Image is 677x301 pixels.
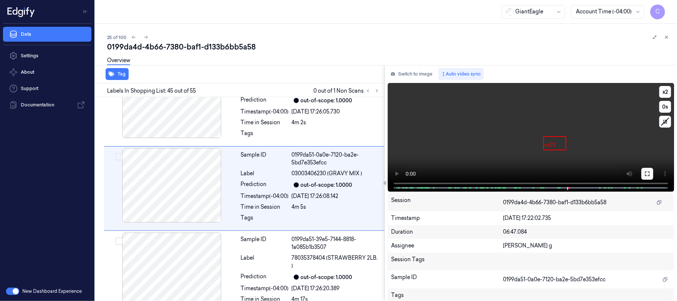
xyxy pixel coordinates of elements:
[241,254,289,270] div: Label
[391,273,503,285] div: Sample ID
[241,151,289,167] div: Sample ID
[391,214,503,222] div: Timestamp
[106,68,129,80] button: Tag
[241,108,289,116] div: Timestamp (-04:00)
[503,228,671,236] div: 06:47.084
[241,203,289,211] div: Time in Session
[107,34,126,41] span: 25 of 100
[292,108,380,116] div: [DATE] 17:26:05.730
[241,285,289,292] div: Timestamp (-04:00)
[292,285,380,292] div: [DATE] 17:26:20.389
[391,242,503,250] div: Assignee
[107,57,130,65] a: Overview
[292,151,380,167] div: 0199da51-0a0e-7120-ba2e-5bd7e353efcc
[241,214,289,226] div: Tags
[301,181,352,189] div: out-of-scope: 1.0000
[438,68,484,80] button: Auto video sync
[115,237,123,245] button: Select row
[3,97,91,112] a: Documentation
[241,236,289,251] div: Sample ID
[659,101,671,113] button: 0s
[292,192,380,200] div: [DATE] 17:26:08.142
[391,228,503,236] div: Duration
[107,87,196,95] span: Labels In Shopping List: 45 out of 55
[292,170,362,177] span: 03003406230 (GRAVY MIX )
[107,42,671,52] div: 0199da4d-4b66-7380-baf1-d133b6bb5a58
[3,81,91,96] a: Support
[503,242,671,250] div: [PERSON_NAME] g
[241,192,289,200] div: Timestamp (-04:00)
[241,96,289,105] div: Prediction
[292,236,380,251] div: 0199da51-39e5-7144-8818-1a085b1b3507
[292,119,380,127] div: 4m 2s
[391,256,503,268] div: Session Tags
[292,203,380,211] div: 4m 5s
[3,48,91,63] a: Settings
[503,276,606,284] span: 0199da51-0a0e-7120-ba2e-5bd7e353efcc
[301,273,352,281] div: out-of-scope: 1.0000
[241,170,289,177] div: Label
[3,65,91,80] button: About
[80,6,91,17] button: Toggle Navigation
[241,119,289,127] div: Time in Session
[3,27,91,42] a: Data
[241,180,289,189] div: Prediction
[115,153,123,160] button: Select row
[301,97,352,105] div: out-of-scope: 1.0000
[391,196,503,208] div: Session
[241,273,289,282] div: Prediction
[650,4,665,19] button: C
[241,129,289,141] div: Tags
[503,214,671,222] div: [DATE] 17:22:02.735
[388,68,435,80] button: Switch to image
[503,199,606,206] span: 0199da4d-4b66-7380-baf1-d133b6bb5a58
[313,86,381,95] span: 0 out of 1 Non Scans
[659,86,671,98] button: x2
[292,254,380,270] span: 78035378404 (STRAWBERRY 2LB. )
